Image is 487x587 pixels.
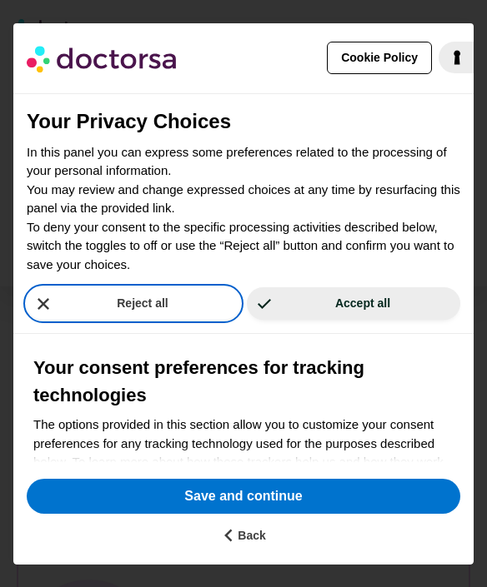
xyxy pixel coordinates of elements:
[23,527,464,551] button: Back
[27,37,179,80] img: logo
[327,42,432,74] button: Cookie Policy
[27,287,240,320] button: Reject all
[27,107,460,137] h2: Your Privacy Choices
[247,287,460,320] button: Accept all
[27,143,460,275] p: In this panel you can express some preferences related to the processing of your personal informa...
[27,479,460,514] button: Save and continue
[439,42,474,73] a: iubenda - Cookie Policy and Cookie Compliance Management
[33,415,454,510] p: The options provided in this section allow you to customize your consent preferences for any trac...
[341,49,418,67] span: Cookie Policy
[33,354,454,409] h3: Your consent preferences for tracking technologies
